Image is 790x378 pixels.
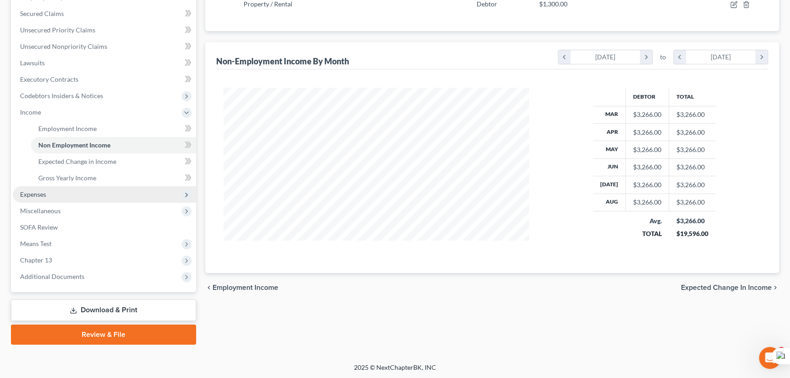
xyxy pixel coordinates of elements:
a: SOFA Review [13,219,196,236]
th: Total [669,88,716,106]
th: Jun [593,158,626,176]
span: to [660,52,666,62]
a: Unsecured Priority Claims [13,22,196,38]
div: $3,266.00 [633,180,661,189]
span: Unsecured Nonpriority Claims [20,42,107,50]
td: $3,266.00 [669,176,716,194]
div: $19,596.00 [676,229,708,238]
button: chevron_left Employment Income [205,284,278,291]
a: Download & Print [11,299,196,321]
span: Employment Income [213,284,278,291]
a: Gross Yearly Income [31,170,196,186]
span: Unsecured Priority Claims [20,26,95,34]
i: chevron_right [755,50,768,64]
button: Expected Change in Income chevron_right [681,284,779,291]
span: Expected Change in Income [38,157,116,165]
span: Non Employment Income [38,141,110,149]
th: Aug [593,194,626,211]
div: [DATE] [571,50,640,64]
span: Additional Documents [20,273,84,280]
th: [DATE] [593,176,626,194]
a: Employment Income [31,121,196,137]
iframe: Intercom live chat [759,347,781,369]
th: May [593,141,626,158]
div: $3,266.00 [633,110,661,119]
a: Executory Contracts [13,71,196,88]
a: Review & File [11,325,196,345]
a: Secured Claims [13,5,196,22]
span: Employment Income [38,125,97,132]
span: Gross Yearly Income [38,174,96,182]
a: Non Employment Income [31,137,196,153]
a: Unsecured Nonpriority Claims [13,38,196,55]
i: chevron_left [205,284,213,291]
span: Expenses [20,190,46,198]
i: chevron_right [772,284,779,291]
td: $3,266.00 [669,106,716,123]
div: [DATE] [686,50,756,64]
div: Non-Employment Income By Month [216,56,349,67]
i: chevron_right [640,50,652,64]
span: Lawsuits [20,59,45,67]
span: Expected Change in Income [681,284,772,291]
div: $3,266.00 [633,145,661,154]
a: Expected Change in Income [31,153,196,170]
div: Avg. [633,216,662,226]
div: $3,266.00 [633,163,661,172]
span: Miscellaneous [20,207,61,215]
div: TOTAL [633,229,662,238]
i: chevron_left [674,50,686,64]
td: $3,266.00 [669,158,716,176]
div: $3,266.00 [633,198,661,207]
span: Executory Contracts [20,75,78,83]
span: Secured Claims [20,10,64,17]
td: $3,266.00 [669,141,716,158]
a: Lawsuits [13,55,196,71]
span: Chapter 13 [20,256,52,264]
span: 4 [778,347,785,354]
div: $3,266.00 [633,128,661,137]
span: Codebtors Insiders & Notices [20,92,103,100]
th: Apr [593,123,626,141]
td: $3,266.00 [669,194,716,211]
th: Mar [593,106,626,123]
div: $3,266.00 [676,216,708,226]
span: SOFA Review [20,223,58,231]
th: Debtor [626,88,669,106]
td: $3,266.00 [669,123,716,141]
i: chevron_left [558,50,571,64]
span: Means Test [20,240,52,247]
span: Income [20,108,41,116]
